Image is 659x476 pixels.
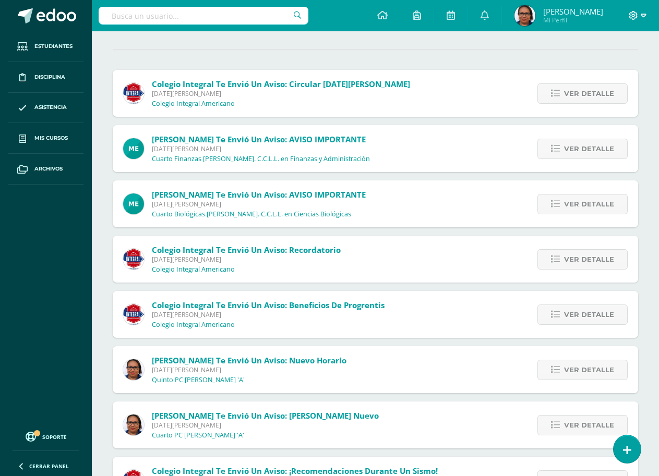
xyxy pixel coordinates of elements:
[152,376,245,384] p: Quinto PC [PERSON_NAME] 'A'
[564,305,614,324] span: Ver detalle
[152,410,379,421] span: [PERSON_NAME] te envió un aviso: [PERSON_NAME] nuevo
[152,245,341,255] span: Colegio Integral te envió un aviso: Recordatorio
[564,139,614,158] span: Ver detalle
[564,194,614,214] span: Ver detalle
[34,103,67,112] span: Asistencia
[152,355,346,365] span: [PERSON_NAME] te envió un aviso: Nuevo horario
[564,84,614,103] span: Ver detalle
[123,249,144,270] img: 3d8ecf278a7f74c562a74fe44b321cd5.png
[8,93,83,124] a: Asistencia
[123,414,144,435] img: bba7c537520bb84d934a4f8b9c36f832.png
[152,365,346,374] span: [DATE][PERSON_NAME]
[152,421,379,430] span: [DATE][PERSON_NAME]
[543,6,603,17] span: [PERSON_NAME]
[152,89,410,98] span: [DATE][PERSON_NAME]
[99,7,308,25] input: Busca un usuario...
[152,310,385,319] span: [DATE][PERSON_NAME]
[152,431,244,440] p: Cuarto PC [PERSON_NAME] 'A'
[123,304,144,325] img: 3d8ecf278a7f74c562a74fe44b321cd5.png
[34,73,65,81] span: Disciplina
[152,300,385,310] span: Colegio Integral te envió un aviso: Beneficios de Progrentis
[152,134,366,144] span: [PERSON_NAME] te envió un aviso: AVISO IMPORTANTE
[8,123,83,154] a: Mis cursos
[42,433,67,441] span: Soporte
[123,359,144,380] img: bba7c537520bb84d934a4f8b9c36f832.png
[152,255,341,264] span: [DATE][PERSON_NAME]
[564,360,614,380] span: Ver detalle
[152,144,370,153] span: [DATE][PERSON_NAME]
[152,100,235,108] p: Colegio Integral Americano
[543,16,603,25] span: Mi Perfil
[8,154,83,185] a: Archivos
[29,462,69,470] span: Cerrar panel
[123,193,144,214] img: c105304d023d839b59a15d0bf032229d.png
[123,138,144,159] img: c105304d023d839b59a15d0bf032229d.png
[152,210,351,218] p: Cuarto Biológicas [PERSON_NAME]. C.C.L.L. en Ciencias Biológicas
[152,321,235,329] p: Colegio Integral Americano
[152,265,235,274] p: Colegio Integral Americano
[514,5,535,26] img: 0db91d0802713074fb0c9de2dd01ee27.png
[564,250,614,269] span: Ver detalle
[34,134,68,142] span: Mis cursos
[34,165,63,173] span: Archivos
[34,42,73,51] span: Estudiantes
[8,62,83,93] a: Disciplina
[564,416,614,435] span: Ver detalle
[152,189,366,200] span: [PERSON_NAME] te envió un aviso: AVISO IMPORTANTE
[152,79,410,89] span: Colegio Integral te envió un aviso: Circular [DATE][PERSON_NAME]
[152,155,370,163] p: Cuarto Finanzas [PERSON_NAME]. C.C.L.L. en Finanzas y Administración
[13,429,79,443] a: Soporte
[123,83,144,104] img: 3d8ecf278a7f74c562a74fe44b321cd5.png
[152,200,366,209] span: [DATE][PERSON_NAME]
[152,466,438,476] span: Colegio Integral te envió un aviso: ¡Recomendaciones durante un sismo!
[8,31,83,62] a: Estudiantes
